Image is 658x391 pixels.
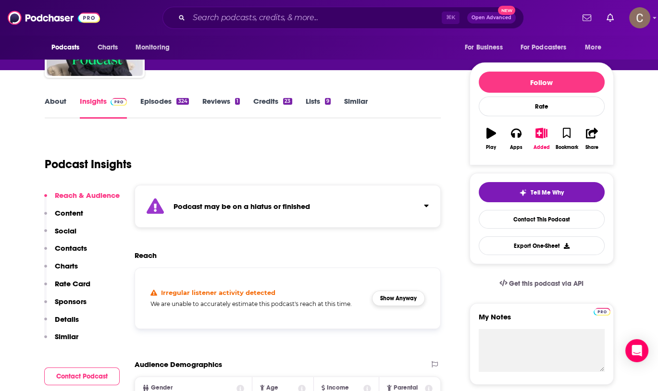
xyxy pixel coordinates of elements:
button: Play [479,122,504,156]
span: For Podcasters [521,41,567,54]
a: Lists9 [306,97,331,119]
span: Gender [151,385,173,391]
a: InsightsPodchaser Pro [80,97,127,119]
div: Open Intercom Messenger [625,339,648,362]
button: open menu [458,38,515,57]
button: Sponsors [44,297,87,315]
button: Show Anyway [372,291,425,306]
div: Added [534,145,550,150]
button: Apps [504,122,529,156]
button: Bookmark [554,122,579,156]
span: Charts [98,41,118,54]
span: Tell Me Why [531,189,564,196]
a: Show notifications dropdown [603,10,618,26]
img: Podchaser Pro [111,98,127,106]
button: Export One-Sheet [479,236,605,255]
img: Podchaser - Follow, Share and Rate Podcasts [8,9,100,27]
span: Logged in as clay.bolton [629,7,650,28]
span: Monitoring [136,41,170,54]
button: Contact Podcast [44,367,120,385]
button: Reach & Audience [44,191,120,208]
button: Content [44,208,83,226]
h2: Reach [135,251,157,260]
p: Similar [55,332,78,341]
button: open menu [129,38,182,57]
div: 23 [283,98,292,105]
span: Age [266,385,278,391]
button: Follow [479,72,605,93]
h2: Audience Demographics [135,360,222,369]
p: Rate Card [55,279,90,288]
img: User Profile [629,7,650,28]
a: Contact This Podcast [479,210,605,229]
p: Social [55,226,76,235]
img: tell me why sparkle [519,189,527,196]
span: ⌘ K [442,12,459,24]
h5: We are unable to accurately estimate this podcast's reach at this time. [150,300,365,307]
div: Search podcasts, credits, & more... [162,7,524,29]
a: Similar [344,97,368,119]
div: Bookmark [555,145,578,150]
a: Credits23 [253,97,292,119]
button: Similar [44,332,78,350]
div: Rate [479,97,605,116]
button: open menu [514,38,581,57]
a: About [45,97,66,119]
button: Share [579,122,604,156]
section: Click to expand status details [135,185,441,228]
img: Podchaser Pro [594,308,610,316]
strong: Podcast may be on a hiatus or finished [174,202,310,211]
button: Rate Card [44,279,90,297]
a: Get this podcast via API [492,272,592,295]
span: New [498,6,515,15]
span: Podcasts [51,41,80,54]
span: Income [327,385,349,391]
p: Content [55,208,83,218]
div: 9 [325,98,331,105]
button: Charts [44,261,78,279]
button: Open AdvancedNew [467,12,516,24]
span: More [585,41,601,54]
p: Sponsors [55,297,87,306]
div: Apps [510,145,522,150]
div: 1 [235,98,240,105]
a: Show notifications dropdown [579,10,595,26]
span: Open Advanced [472,15,511,20]
button: open menu [45,38,92,57]
button: Contacts [44,244,87,261]
a: Pro website [594,306,610,316]
label: My Notes [479,312,605,329]
p: Reach & Audience [55,191,120,200]
button: Added [529,122,554,156]
p: Details [55,315,79,324]
button: tell me why sparkleTell Me Why [479,182,605,202]
div: Share [585,145,598,150]
p: Contacts [55,244,87,253]
p: Charts [55,261,78,270]
a: Reviews1 [202,97,240,119]
span: For Business [465,41,503,54]
h1: Podcast Insights [45,157,132,171]
a: Charts [91,38,124,57]
span: Get this podcast via API [509,280,584,288]
button: open menu [578,38,613,57]
h4: Irregular listener activity detected [161,289,275,296]
a: Episodes324 [140,97,188,119]
button: Details [44,315,79,332]
button: Show profile menu [629,7,650,28]
div: 324 [176,98,188,105]
button: Social [44,226,76,244]
div: Play [486,145,496,150]
input: Search podcasts, credits, & more... [189,10,442,25]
